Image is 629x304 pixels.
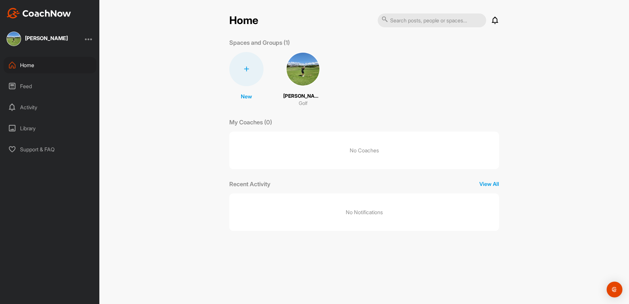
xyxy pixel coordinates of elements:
h2: Home [229,14,258,27]
p: No Notifications [346,208,383,216]
p: My Coaches (0) [229,118,272,127]
div: Support & FAQ [4,141,96,158]
p: View All [479,180,499,188]
p: No Coaches [229,132,499,169]
input: Search posts, people or spaces... [378,13,486,27]
div: Open Intercom Messenger [607,282,622,297]
p: Golf [299,100,308,107]
div: Library [4,120,96,137]
p: Recent Activity [229,180,270,189]
img: square_1fe4b916871421288e1f747ee4a95a47.jpg [286,52,320,86]
img: CoachNow [7,8,71,18]
a: [PERSON_NAME]Golf [283,52,323,107]
div: Feed [4,78,96,94]
p: New [241,92,252,100]
div: [PERSON_NAME] [25,36,68,41]
div: Home [4,57,96,73]
img: square_1fe4b916871421288e1f747ee4a95a47.jpg [7,32,21,46]
div: Activity [4,99,96,115]
p: Spaces and Groups (1) [229,38,290,47]
p: [PERSON_NAME] [283,92,323,100]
